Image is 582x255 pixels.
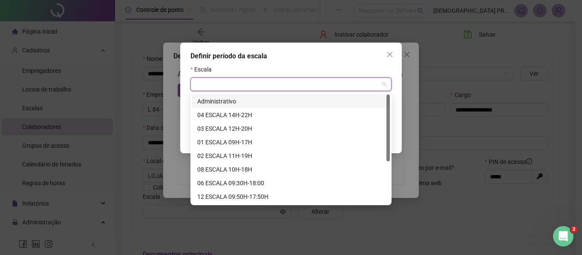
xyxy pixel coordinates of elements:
[192,190,390,203] div: 12 ESCALA 09:50H-17:50H
[197,151,385,160] div: 02 ESCALA 11H-19H
[190,51,392,61] div: Definir período da escala
[192,122,390,135] div: 03 ESCALA 12H-20H
[197,97,385,106] div: Administrativo
[192,163,390,176] div: 08 ESCALA 10H-18H
[192,176,390,190] div: 06 ESCALA 09:30H-18:00
[192,149,390,163] div: 02 ESCALA 11H-19H
[197,165,385,174] div: 08 ESCALA 10H-18H
[553,226,573,246] iframe: Intercom live chat
[197,110,385,120] div: 04 ESCALA 14H-22H
[383,48,397,61] button: Close
[197,138,385,147] div: 01 ESCALA 09H-17H
[570,226,577,233] span: 2
[192,135,390,149] div: 01 ESCALA 09H-17H
[197,192,385,201] div: 12 ESCALA 09:50H-17:50H
[197,124,385,133] div: 03 ESCALA 12H-20H
[386,51,393,58] span: close
[192,108,390,122] div: 04 ESCALA 14H-22H
[197,178,385,188] div: 06 ESCALA 09:30H-18:00
[190,65,217,74] label: Escala
[192,95,390,108] div: Administrativo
